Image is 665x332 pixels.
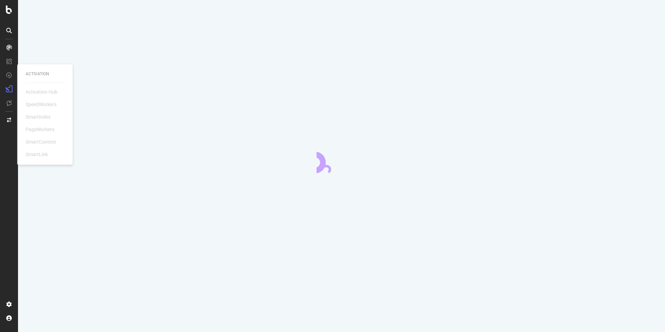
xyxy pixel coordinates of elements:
div: PageWorkers [26,126,54,133]
div: SpeedWorkers [26,101,56,108]
div: Activation [26,71,64,77]
div: SmartLink [26,151,48,158]
div: SmartContent [26,138,56,145]
div: animation [317,148,366,173]
div: Activation Hub [26,88,57,95]
div: SmartIndex [26,113,51,120]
